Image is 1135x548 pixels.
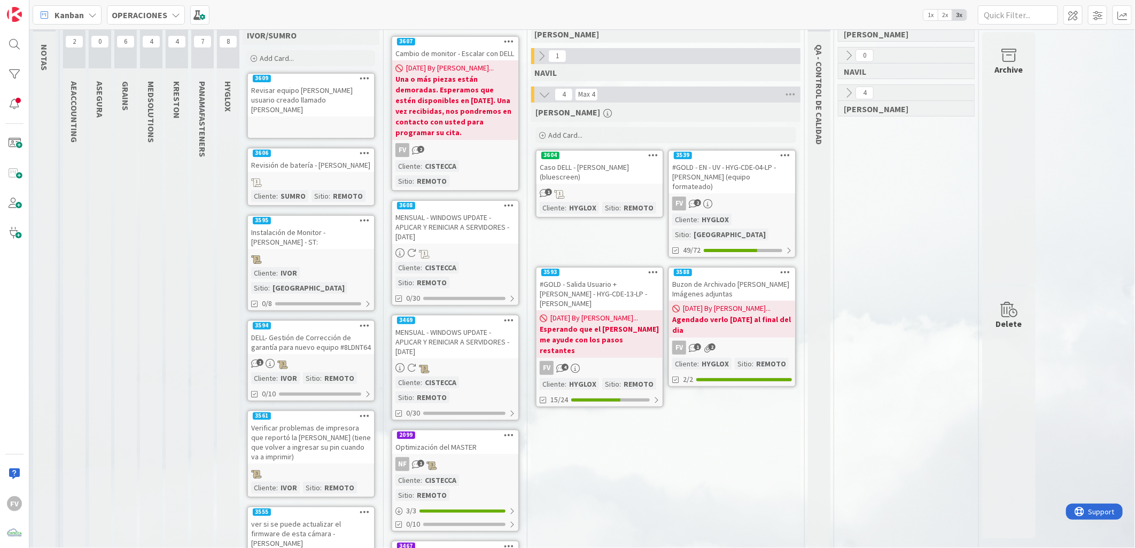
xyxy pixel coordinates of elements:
[406,505,416,516] span: 3 / 3
[392,325,518,358] div: MENSUAL - WINDOWS UPDATE - APLICAR Y REINICIAR A SERVIDORES - [DATE]
[697,358,699,370] span: :
[978,5,1058,25] input: Quick Filter...
[322,372,357,384] div: REMOTO
[7,496,22,511] div: FV
[392,201,518,210] div: 3608
[193,35,212,48] span: 7
[392,430,518,440] div: 2099
[312,190,329,202] div: Sitio
[422,377,459,388] div: CISTECCA
[694,199,701,206] span: 2
[691,229,768,240] div: [GEOGRAPHIC_DATA]
[413,277,414,288] span: :
[421,474,422,486] span: :
[270,282,347,294] div: [GEOGRAPHIC_DATA]
[540,324,659,356] b: Esperando que el [PERSON_NAME] me ayude con los pasos restantes
[392,440,518,454] div: Optimización del MASTER
[565,202,566,214] span: :
[844,104,961,114] span: FERNANDO
[417,146,424,153] span: 2
[735,358,752,370] div: Sitio
[669,160,795,193] div: #GOLD - EN - UV - HYG-CDE-04-LP - [PERSON_NAME] (equipo formateado)
[248,225,374,249] div: Instalación de Monitor - [PERSON_NAME] - ST:
[329,190,330,202] span: :
[248,216,374,249] div: 3595Instalación de Monitor - [PERSON_NAME] - ST:
[253,322,271,330] div: 3594
[395,377,421,388] div: Cliente
[69,81,80,143] span: AEACCOUNTING
[22,2,49,14] span: Support
[414,175,449,187] div: REMOTO
[938,10,952,20] span: 2x
[39,44,50,71] span: NOTAS
[248,321,374,354] div: 3594DELL- Gestión de Corrección de garantía para nuevo equipo #8LDNT64
[535,267,664,408] a: 3593#GOLD - Salida Usuario + [PERSON_NAME] - HYG-CDE-13-LP - [PERSON_NAME][DATE] By [PERSON_NAME]...
[251,482,276,494] div: Cliente
[562,364,569,371] span: 4
[248,148,374,158] div: 3606
[699,358,732,370] div: HYGLOX
[392,316,518,325] div: 3469
[414,489,449,501] div: REMOTO
[534,29,599,40] span: GABRIEL
[621,202,656,214] div: REMOTO
[566,202,599,214] div: HYGLOX
[395,457,409,471] div: NF
[421,377,422,388] span: :
[669,341,795,355] div: FV
[392,37,518,60] div: 3607Cambio de monitor - Escalar con DELL
[262,388,276,400] span: 0/10
[303,372,320,384] div: Sitio
[248,421,374,464] div: Verificar problemas de impresora que reportó la [PERSON_NAME] (tiene que volver a ingresar su pin...
[120,81,131,111] span: GRAINS
[753,358,789,370] div: REMOTO
[669,268,795,277] div: 3588
[391,429,519,532] a: 2099Optimización del MASTERNFCliente:CISTECCASitio:REMOTO3/30/10
[395,143,409,157] div: FV
[550,312,638,324] span: [DATE] By [PERSON_NAME]...
[537,361,663,375] div: FV
[268,282,270,294] span: :
[248,411,374,464] div: 3561Verificar problemas de impresora que reportó la [PERSON_NAME] (tiene que volver a ingresar su...
[422,474,459,486] div: CISTECCA
[392,201,518,244] div: 3608MENSUAL - WINDOWS UPDATE - APLICAR Y REINICIAR A SERVIDORES - [DATE]
[669,277,795,301] div: Buzon de Archivado [PERSON_NAME] Imágenes adjuntas
[669,151,795,160] div: 3539
[406,519,420,530] span: 0/10
[248,411,374,421] div: 3561
[303,482,320,494] div: Sitio
[395,175,413,187] div: Sitio
[251,372,276,384] div: Cliente
[247,147,375,206] a: 3606Revisión de batería - [PERSON_NAME]Cliente:SUMROSitio:REMOTO
[602,378,619,390] div: Sitio
[262,298,272,309] span: 0/8
[621,378,656,390] div: REMOTO
[146,81,157,143] span: MEDSOLUTIONS
[555,88,573,101] span: 4
[540,378,565,390] div: Cliente
[422,160,459,172] div: CISTECCA
[168,35,186,48] span: 4
[253,150,271,157] div: 3606
[674,152,692,159] div: 3539
[276,482,278,494] span: :
[537,268,663,277] div: 3593
[406,62,494,74] span: [DATE] By [PERSON_NAME]...
[565,378,566,390] span: :
[537,151,663,160] div: 3604
[844,66,961,77] span: NAVIL
[247,73,375,139] a: 3609Revisar equipo [PERSON_NAME] usuario creado llamado [PERSON_NAME]
[248,321,374,331] div: 3594
[276,372,278,384] span: :
[535,150,664,218] a: 3604Caso DELL - [PERSON_NAME] (bluescreen)Cliente:HYGLOXSitio:REMOTO
[248,507,374,517] div: 3555
[578,92,595,97] div: Max 4
[395,392,413,403] div: Sitio
[996,317,1022,330] div: Delete
[814,44,825,145] span: QA - CONTROL DE CALIDAD
[752,358,753,370] span: :
[7,526,22,541] img: avatar
[116,35,135,48] span: 6
[397,202,415,209] div: 3608
[995,63,1023,76] div: Archive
